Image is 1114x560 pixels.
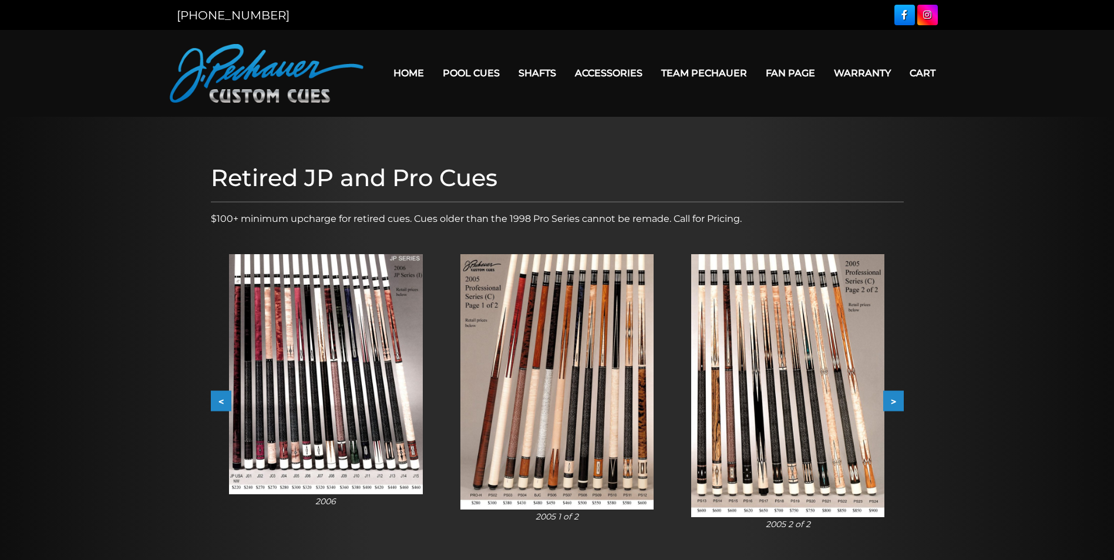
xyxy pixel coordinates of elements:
a: Cart [900,58,945,88]
a: [PHONE_NUMBER] [177,8,290,22]
i: 2006 [315,496,336,507]
a: Fan Page [756,58,824,88]
a: Home [384,58,433,88]
i: 2005 2 of 2 [766,519,810,529]
p: $100+ minimum upcharge for retired cues. Cues older than the 1998 Pro Series cannot be remade. Ca... [211,212,904,226]
a: Accessories [566,58,652,88]
i: 2005 1 of 2 [536,511,578,522]
a: Warranty [824,58,900,88]
button: < [211,391,231,411]
a: Shafts [509,58,566,88]
button: > [883,391,904,411]
h1: Retired JP and Pro Cues [211,164,904,192]
img: Pechauer Custom Cues [170,44,364,103]
div: Carousel Navigation [211,391,904,411]
a: Pool Cues [433,58,509,88]
a: Team Pechauer [652,58,756,88]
